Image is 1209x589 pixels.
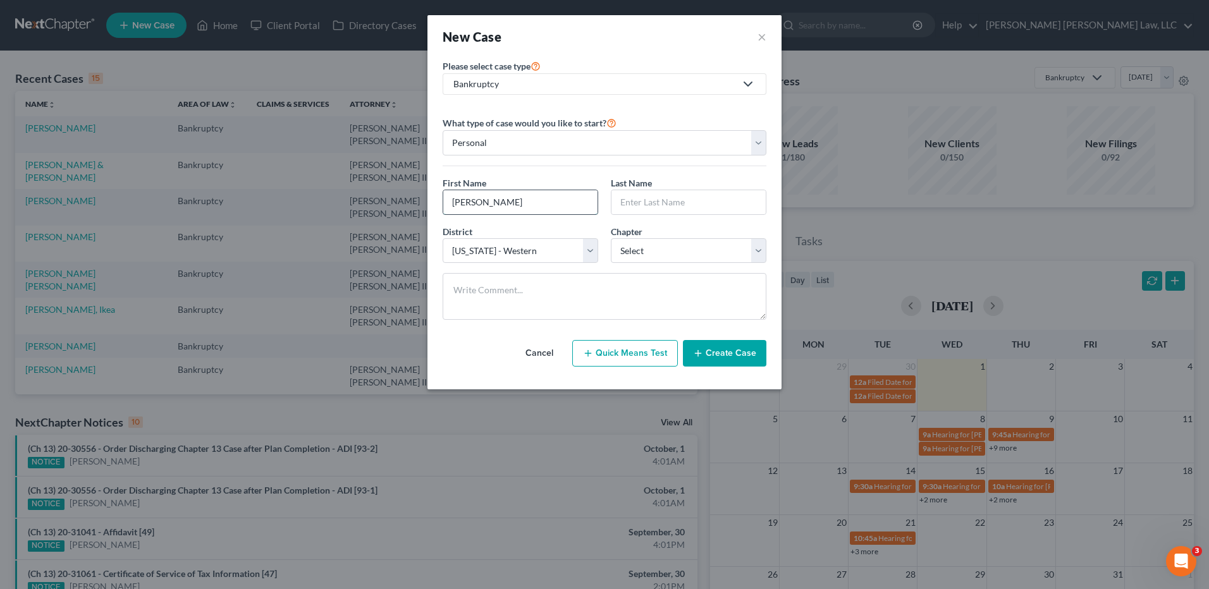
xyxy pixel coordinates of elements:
button: Cancel [512,341,567,366]
iframe: Intercom live chat [1166,546,1196,576]
span: Please select case type [443,61,531,71]
label: What type of case would you like to start? [443,115,617,130]
strong: New Case [443,29,501,44]
input: Enter Last Name [611,190,766,214]
span: First Name [443,178,486,188]
span: District [443,226,472,237]
span: 3 [1192,546,1202,556]
button: × [758,28,766,46]
button: Quick Means Test [572,340,678,367]
input: Enter First Name [443,190,598,214]
div: Bankruptcy [453,78,735,90]
button: Create Case [683,340,766,367]
span: Chapter [611,226,642,237]
span: Last Name [611,178,652,188]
